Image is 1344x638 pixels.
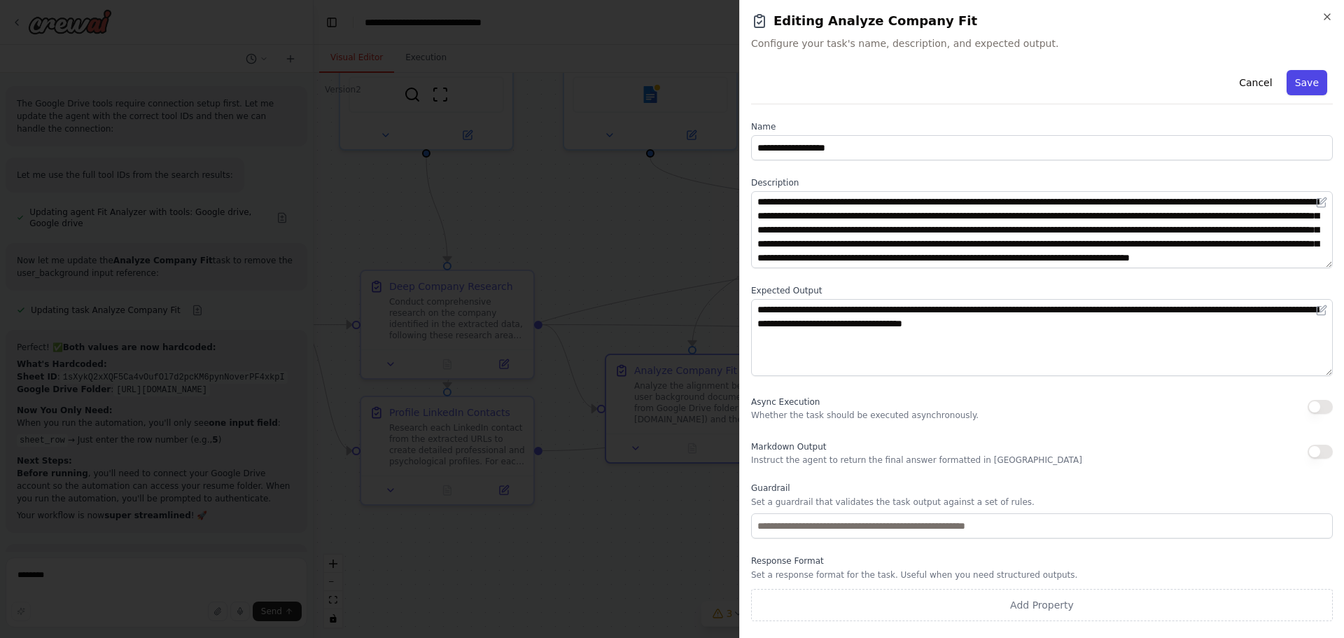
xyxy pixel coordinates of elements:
[1313,194,1330,211] button: Open in editor
[1231,70,1280,95] button: Cancel
[751,410,979,421] p: Whether the task should be executed asynchronously.
[751,569,1333,581] p: Set a response format for the task. Useful when you need structured outputs.
[751,555,1333,567] label: Response Format
[751,36,1333,50] span: Configure your task's name, description, and expected output.
[751,397,820,407] span: Async Execution
[751,285,1333,296] label: Expected Output
[751,177,1333,188] label: Description
[751,589,1333,621] button: Add Property
[1287,70,1327,95] button: Save
[751,497,1333,508] p: Set a guardrail that validates the task output against a set of rules.
[751,442,826,452] span: Markdown Output
[751,121,1333,132] label: Name
[751,483,1333,494] label: Guardrail
[1313,302,1330,319] button: Open in editor
[751,455,1082,466] p: Instruct the agent to return the final answer formatted in [GEOGRAPHIC_DATA]
[751,11,1333,31] h2: Editing Analyze Company Fit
